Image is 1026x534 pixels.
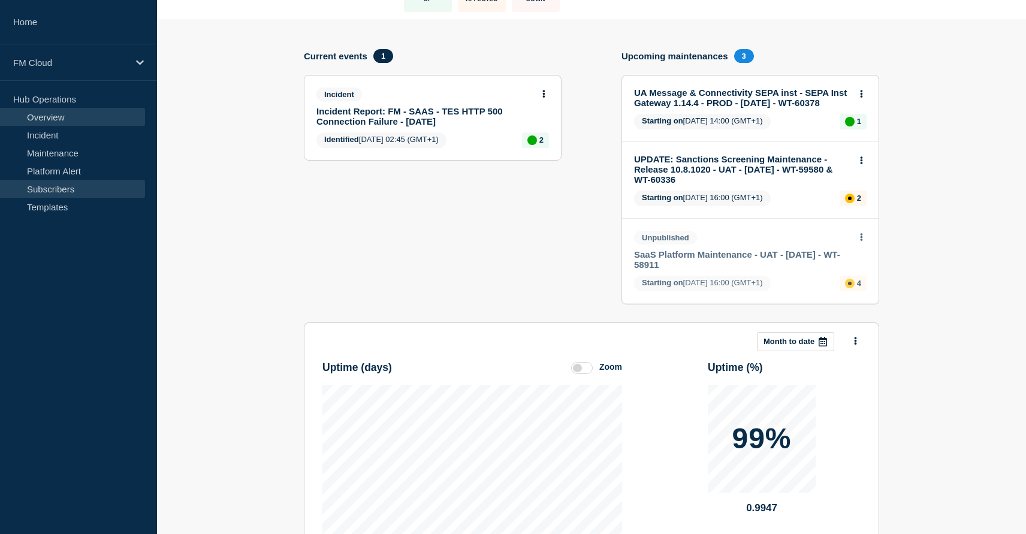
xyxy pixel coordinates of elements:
[708,502,816,514] p: 0.9947
[845,194,855,203] div: affected
[764,337,814,346] p: Month to date
[845,279,855,288] div: affected
[316,88,362,101] span: Incident
[322,361,392,374] h3: Uptime ( days )
[708,361,763,374] h3: Uptime ( % )
[621,51,728,61] h4: Upcoming maintenances
[642,278,683,287] span: Starting on
[642,116,683,125] span: Starting on
[634,191,771,206] span: [DATE] 16:00 (GMT+1)
[634,88,850,108] a: UA Message & Connectivity SEPA inst - SEPA Inst Gateway 1.14.4 - PROD - [DATE] - WT-60378
[324,135,359,144] span: Identified
[373,49,393,63] span: 1
[634,276,771,291] span: [DATE] 16:00 (GMT+1)
[634,154,850,185] a: UPDATE: Sanctions Screening Maintenance - Release 10.8.1020 - UAT - [DATE] - WT-59580 & WT-60336
[857,194,861,203] p: 2
[845,117,855,126] div: up
[304,51,367,61] h4: Current events
[732,424,791,453] p: 99%
[316,106,533,126] a: Incident Report: FM - SAAS - TES HTTP 500 Connection Failure - [DATE]
[634,114,771,129] span: [DATE] 14:00 (GMT+1)
[599,362,622,372] div: Zoom
[634,249,850,270] a: SaaS Platform Maintenance - UAT - [DATE] - WT-58911
[634,231,697,245] span: Unpublished
[734,49,754,63] span: 3
[757,332,834,351] button: Month to date
[857,117,861,126] p: 1
[539,135,544,144] p: 2
[857,279,861,288] p: 4
[13,58,128,68] p: FM Cloud
[527,135,537,145] div: up
[642,193,683,202] span: Starting on
[316,132,446,148] span: [DATE] 02:45 (GMT+1)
